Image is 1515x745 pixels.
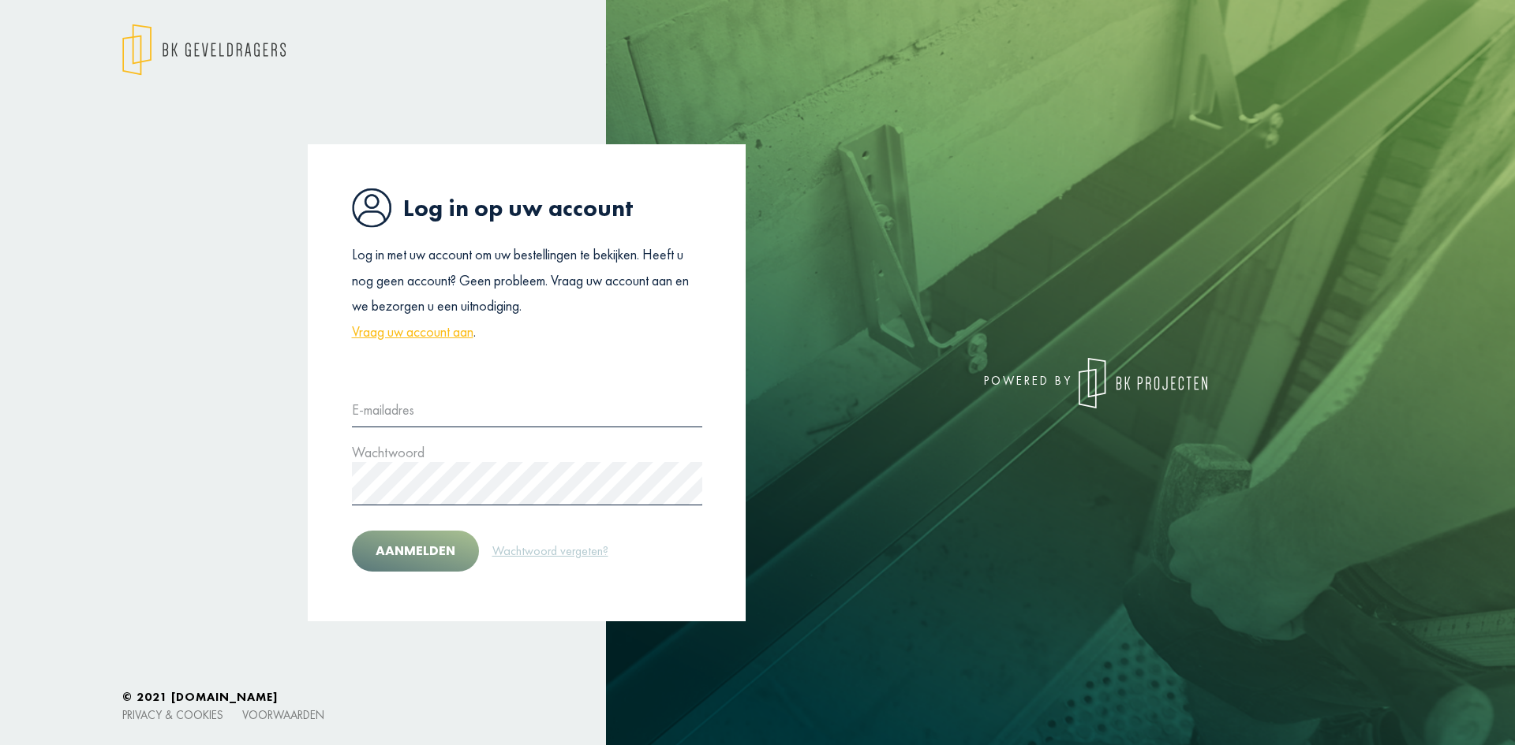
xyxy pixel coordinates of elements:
[122,24,286,76] img: logo
[352,319,473,345] a: Vraag uw account aan
[352,188,702,228] h1: Log in op uw account
[122,690,1393,704] h6: © 2021 [DOMAIN_NAME]
[352,440,425,465] label: Wachtwoord
[242,707,324,722] a: Voorwaarden
[352,531,479,572] button: Aanmelden
[352,242,702,345] p: Log in met uw account om uw bestellingen te bekijken. Heeft u nog geen account? Geen probleem. Vr...
[1079,358,1207,408] img: logo
[352,188,391,228] img: icon
[492,541,609,561] a: Wachtwoord vergeten?
[122,707,223,722] a: Privacy & cookies
[769,358,1207,408] div: powered by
